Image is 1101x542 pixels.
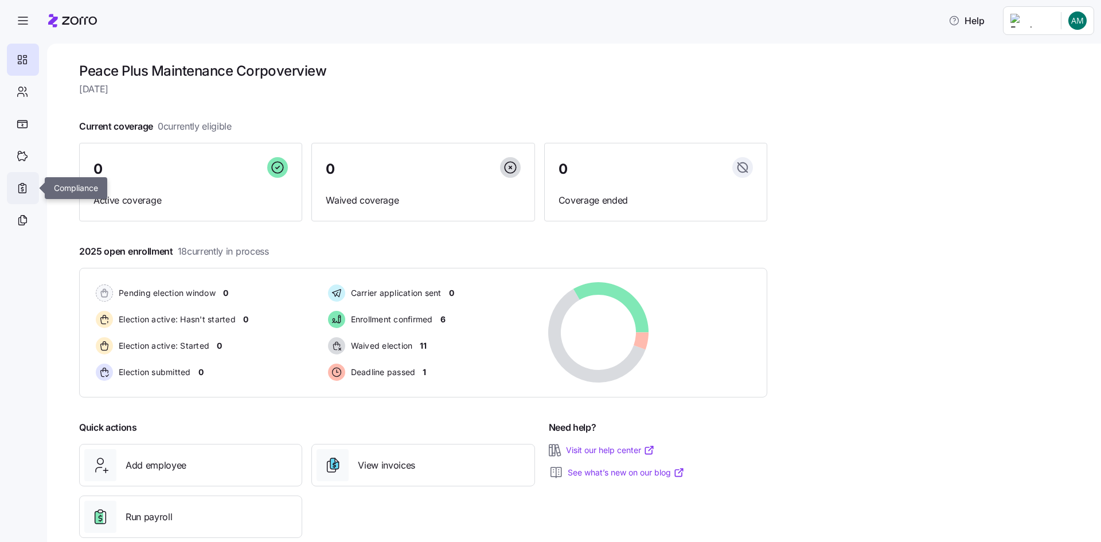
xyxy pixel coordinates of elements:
[115,366,191,378] span: Election submitted
[243,314,248,325] span: 0
[948,14,985,28] span: Help
[115,287,216,299] span: Pending election window
[559,193,753,208] span: Coverage ended
[568,467,685,478] a: See what’s new on our blog
[79,420,137,435] span: Quick actions
[358,458,415,473] span: View invoices
[348,287,442,299] span: Carrier application sent
[420,340,426,352] span: 11
[348,340,413,352] span: Waived election
[178,244,269,259] span: 18 currently in process
[217,340,222,352] span: 0
[440,314,446,325] span: 6
[449,287,454,299] span: 0
[348,314,433,325] span: Enrollment confirmed
[79,244,269,259] span: 2025 open enrollment
[223,287,228,299] span: 0
[158,119,232,134] span: 0 currently eligible
[126,458,186,473] span: Add employee
[79,82,767,96] span: [DATE]
[93,162,103,176] span: 0
[1068,11,1087,30] img: 3df111b40aa6966acf04977cbcce7bf0
[566,444,655,456] a: Visit our help center
[93,193,288,208] span: Active coverage
[79,62,767,80] h1: Peace Plus Maintenance Corp overview
[423,366,426,378] span: 1
[79,119,232,134] span: Current coverage
[939,9,994,32] button: Help
[126,510,172,524] span: Run payroll
[115,340,209,352] span: Election active: Started
[198,366,204,378] span: 0
[326,193,520,208] span: Waived coverage
[549,420,596,435] span: Need help?
[326,162,335,176] span: 0
[1010,14,1052,28] img: Employer logo
[559,162,568,176] span: 0
[348,366,416,378] span: Deadline passed
[115,314,236,325] span: Election active: Hasn't started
